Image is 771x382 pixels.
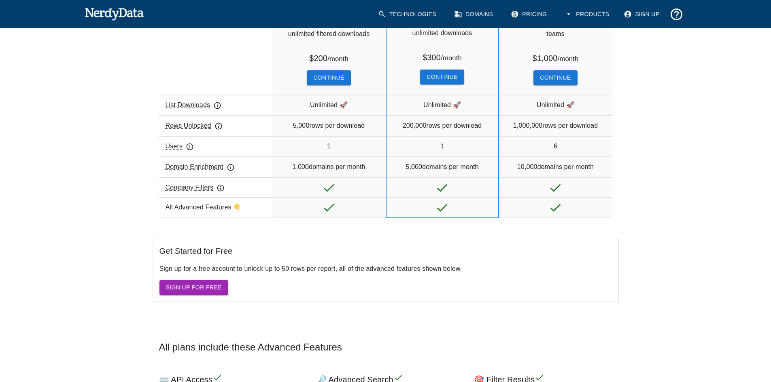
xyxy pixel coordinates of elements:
[166,141,194,151] p: Users
[387,156,498,177] div: 5,000 domains per month
[327,55,348,63] small: / month
[272,115,386,135] div: 5,000 rows per download
[166,121,223,131] p: Rows Unlocked
[166,183,225,192] p: Company Filters
[533,52,579,64] h6: $ 1,000
[373,4,443,25] a: Technologies
[560,4,616,25] button: Products
[499,136,612,156] div: 6
[499,19,612,52] p: Most popular plan for large sales teams
[272,156,386,177] div: 1,000 domains per month
[272,19,386,52] p: Quickly find new leads with unlimited filtered downloads
[159,245,612,257] h6: Get Started for Free
[387,115,498,135] div: 200,000 rows per download
[309,52,348,64] h6: $ 200
[441,54,462,62] small: / month
[499,156,612,177] div: 10,000 domains per month
[387,19,498,51] p: Export large lists of leads with unlimited downloads
[499,95,612,115] div: Unlimited 🚀
[619,4,666,25] a: Sign Up
[85,6,144,22] img: NerdyData.com
[420,70,464,84] button: Continue
[166,162,235,172] p: Domain Enrichment
[533,70,577,85] button: Continue
[272,95,386,115] div: Unlimited 🚀
[307,70,350,85] button: Continue
[153,341,619,354] h3: All plans include these Advanced Features
[387,95,498,115] div: Unlimited 🚀
[449,4,499,25] a: Domains
[666,4,687,25] button: Support and Documentation
[166,100,222,110] p: List Downloads
[387,136,498,156] div: 1
[159,264,612,274] p: Sign up for a free account to unlock up to 50 rows per report, all of the advanced features shown...
[558,55,579,63] small: / month
[272,136,386,156] div: 1
[159,280,228,295] a: Sign Up for Free
[159,197,272,217] div: All Advanced Features 👇
[506,4,553,25] a: Pricing
[423,51,462,63] h6: $ 300
[499,115,612,135] div: 1,000,000 rows per download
